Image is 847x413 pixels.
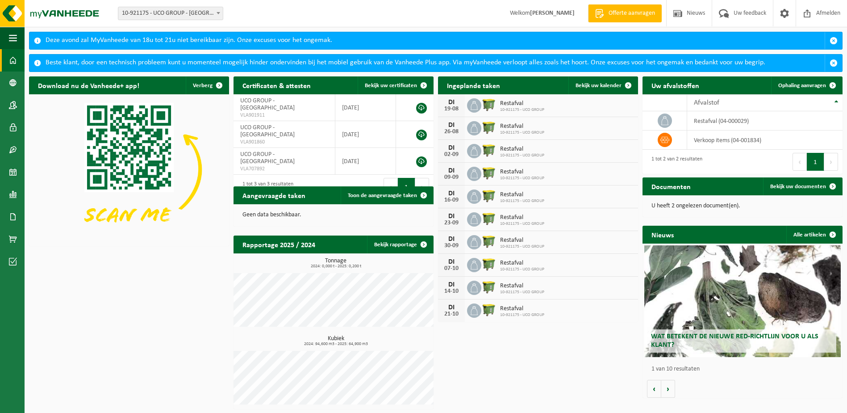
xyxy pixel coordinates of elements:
[238,177,293,197] div: 1 tot 3 van 3 resultaten
[335,148,396,175] td: [DATE]
[384,178,398,196] button: Previous
[193,83,213,88] span: Verberg
[335,94,396,121] td: [DATE]
[240,165,328,173] span: VLA707892
[481,120,497,135] img: WB-1100-HPE-GN-50
[481,165,497,181] img: WB-1100-HPE-GN-50
[442,197,460,203] div: 16-09
[643,177,700,195] h2: Documenten
[500,146,544,153] span: Restafval
[240,112,328,119] span: VLA901911
[481,234,497,249] img: WB-1100-HPE-GN-50
[398,178,415,196] button: 1
[500,100,544,107] span: Restafval
[481,302,497,317] img: WB-1100-HPE-GN-50
[240,151,295,165] span: UCO GROUP - [GEOGRAPHIC_DATA]
[500,237,544,244] span: Restafval
[576,83,622,88] span: Bekijk uw kalender
[367,236,433,253] a: Bekijk rapportage
[644,245,840,357] a: Wat betekent de nieuwe RED-richtlijn voor u als klant?
[341,186,433,204] a: Toon de aangevraagde taken
[643,226,683,243] h2: Nieuws
[661,380,675,398] button: Volgende
[442,99,460,106] div: DI
[442,213,460,220] div: DI
[500,267,544,272] span: 10-921175 - UCO GROUP
[500,176,544,181] span: 10-921175 - UCO GROUP
[500,107,544,113] span: 10-921175 - UCO GROUP
[234,186,314,204] h2: Aangevraagde taken
[186,76,228,94] button: Verberg
[442,258,460,265] div: DI
[500,198,544,204] span: 10-921175 - UCO GROUP
[442,174,460,181] div: 09-09
[335,121,396,148] td: [DATE]
[530,10,575,17] strong: [PERSON_NAME]
[240,124,295,138] span: UCO GROUP - [GEOGRAPHIC_DATA]
[442,281,460,288] div: DI
[770,184,826,190] span: Bekijk uw documenten
[442,144,460,152] div: DI
[242,212,425,218] p: Geen data beschikbaar.
[238,336,434,346] h3: Kubiek
[500,214,544,221] span: Restafval
[238,264,434,269] span: 2024: 0,000 t - 2025: 0,200 t
[46,55,825,72] div: Beste klant, door een technisch probleem kunt u momenteel mogelijk hinder ondervinden bij het mob...
[442,106,460,112] div: 19-08
[358,76,433,94] a: Bekijk uw certificaten
[807,153,824,171] button: 1
[647,152,702,172] div: 1 tot 2 van 2 resultaten
[500,221,544,227] span: 10-921175 - UCO GROUP
[771,76,842,94] a: Ophaling aanvragen
[687,131,843,150] td: verkoop items (04-001834)
[348,193,417,198] span: Toon de aangevraagde taken
[568,76,637,94] a: Bekijk uw kalender
[500,260,544,267] span: Restafval
[500,282,544,290] span: Restafval
[643,76,708,94] h2: Uw afvalstoffen
[481,279,497,295] img: WB-1100-HPE-GN-50
[500,169,544,176] span: Restafval
[824,153,838,171] button: Next
[240,139,328,146] span: VLA901860
[687,111,843,131] td: restafval (04-000029)
[234,236,324,253] h2: Rapportage 2025 / 2024
[442,311,460,317] div: 21-10
[240,97,295,111] span: UCO GROUP - [GEOGRAPHIC_DATA]
[442,304,460,311] div: DI
[442,190,460,197] div: DI
[651,366,838,372] p: 1 van 10 resultaten
[481,188,497,203] img: WB-1100-HPE-GN-50
[647,380,661,398] button: Vorige
[442,243,460,249] div: 30-09
[442,220,460,226] div: 23-09
[442,236,460,243] div: DI
[500,312,544,318] span: 10-921175 - UCO GROUP
[481,257,497,272] img: WB-1100-HPE-GN-50
[500,244,544,249] span: 10-921175 - UCO GROUP
[651,333,818,349] span: Wat betekent de nieuwe RED-richtlijn voor u als klant?
[786,226,842,244] a: Alle artikelen
[29,76,148,94] h2: Download nu de Vanheede+ app!
[29,94,229,244] img: Download de VHEPlus App
[415,178,429,196] button: Next
[500,130,544,135] span: 10-921175 - UCO GROUP
[234,76,320,94] h2: Certificaten & attesten
[442,265,460,272] div: 07-10
[481,143,497,158] img: WB-1100-HPE-GN-50
[442,129,460,135] div: 26-08
[778,83,826,88] span: Ophaling aanvragen
[500,305,544,312] span: Restafval
[500,153,544,158] span: 10-921175 - UCO GROUP
[500,290,544,295] span: 10-921175 - UCO GROUP
[481,97,497,112] img: WB-1100-HPE-GN-50
[438,76,509,94] h2: Ingeplande taken
[46,32,825,49] div: Deze avond zal MyVanheede van 18u tot 21u niet bereikbaar zijn. Onze excuses voor het ongemak.
[651,203,834,209] p: U heeft 2 ongelezen document(en).
[793,153,807,171] button: Previous
[442,122,460,129] div: DI
[588,4,662,22] a: Offerte aanvragen
[238,342,434,346] span: 2024: 94,600 m3 - 2025: 64,900 m3
[238,258,434,269] h3: Tonnage
[763,177,842,195] a: Bekijk uw documenten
